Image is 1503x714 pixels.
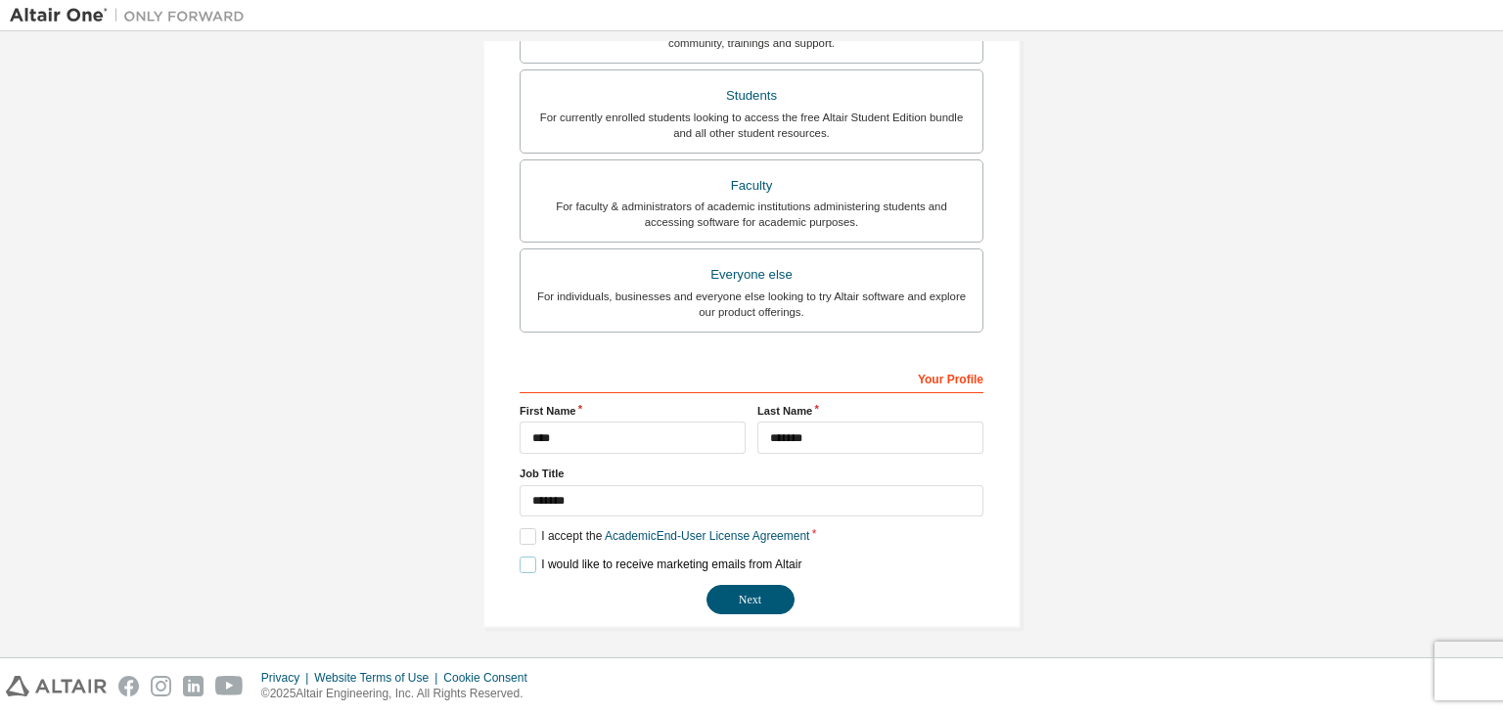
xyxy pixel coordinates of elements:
[532,110,971,141] div: For currently enrolled students looking to access the free Altair Student Edition bundle and all ...
[261,686,539,702] p: © 2025 Altair Engineering, Inc. All Rights Reserved.
[532,261,971,289] div: Everyone else
[532,199,971,230] div: For faculty & administrators of academic institutions administering students and accessing softwa...
[443,670,538,686] div: Cookie Consent
[6,676,107,696] img: altair_logo.svg
[532,82,971,110] div: Students
[215,676,244,696] img: youtube.svg
[118,676,139,696] img: facebook.svg
[520,557,801,573] label: I would like to receive marketing emails from Altair
[532,289,971,320] div: For individuals, businesses and everyone else looking to try Altair software and explore our prod...
[261,670,314,686] div: Privacy
[520,528,809,545] label: I accept the
[532,172,971,200] div: Faculty
[520,403,746,419] label: First Name
[605,529,809,543] a: Academic End-User License Agreement
[10,6,254,25] img: Altair One
[183,676,204,696] img: linkedin.svg
[314,670,443,686] div: Website Terms of Use
[706,585,795,614] button: Next
[520,362,983,393] div: Your Profile
[151,676,171,696] img: instagram.svg
[520,466,983,481] label: Job Title
[757,403,983,419] label: Last Name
